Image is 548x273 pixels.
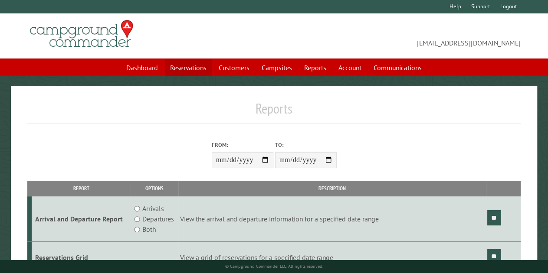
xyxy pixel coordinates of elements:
th: Report [32,181,131,196]
a: Communications [368,59,427,76]
img: Campground Commander [27,17,136,51]
a: Reservations [165,59,212,76]
a: Reports [299,59,331,76]
label: From: [212,141,273,149]
label: Departures [142,214,174,224]
small: © Campground Commander LLC. All rights reserved. [225,263,323,269]
a: Campsites [256,59,297,76]
a: Account [333,59,367,76]
th: Description [178,181,486,196]
a: Dashboard [121,59,163,76]
span: [EMAIL_ADDRESS][DOMAIN_NAME] [274,24,521,48]
a: Customers [213,59,255,76]
label: Both [142,224,156,234]
h1: Reports [27,100,521,124]
label: To: [275,141,337,149]
th: Options [131,181,178,196]
label: Arrivals [142,203,164,214]
td: Arrival and Departure Report [32,196,131,242]
td: View the arrival and departure information for a specified date range [178,196,486,242]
